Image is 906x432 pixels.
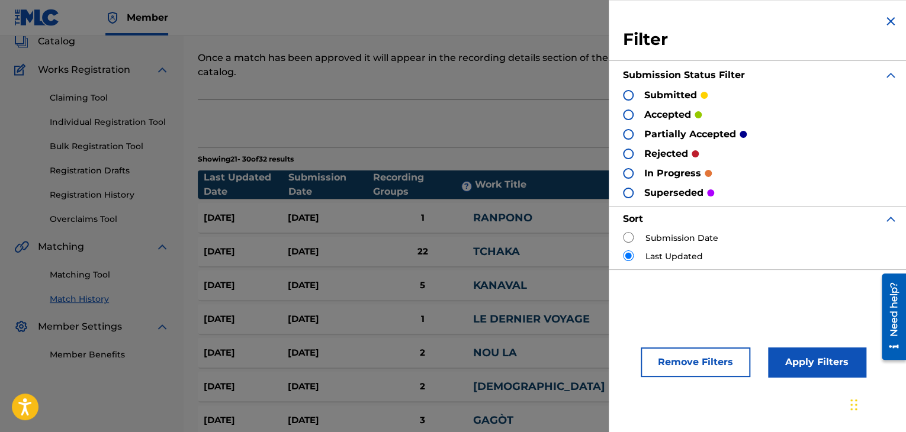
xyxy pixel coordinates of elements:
[883,14,898,28] img: close
[14,34,28,49] img: Catalog
[473,279,527,292] a: KANAVAL
[204,414,288,427] div: [DATE]
[372,312,473,326] div: 1
[50,213,169,225] a: Overclaims Tool
[14,320,28,334] img: Member Settings
[204,312,288,326] div: [DATE]
[204,170,288,199] div: Last Updated Date
[288,211,372,225] div: [DATE]
[644,108,691,122] p: accepted
[641,347,750,377] button: Remove Filters
[38,320,122,334] span: Member Settings
[373,170,475,199] div: Recording Groups
[623,29,898,50] h3: Filter
[50,189,169,201] a: Registration History
[155,320,169,334] img: expand
[473,211,532,224] a: RANPONO
[38,63,130,77] span: Works Registration
[372,211,473,225] div: 1
[288,312,372,326] div: [DATE]
[155,240,169,254] img: expand
[14,240,29,254] img: Matching
[644,166,701,180] p: in progress
[645,250,703,263] label: Last Updated
[204,380,288,394] div: [DATE]
[847,375,906,432] iframe: Chat Widget
[873,269,906,365] iframe: Resource Center
[372,245,473,259] div: 22
[14,63,30,77] img: Works Registration
[38,34,75,49] span: Catalog
[475,178,620,192] div: Work Title
[14,9,60,26] img: MLC Logo
[288,245,372,259] div: [DATE]
[883,68,898,82] img: expand
[127,11,168,24] span: Member
[204,211,288,225] div: [DATE]
[204,245,288,259] div: [DATE]
[288,414,372,427] div: [DATE]
[473,346,517,359] a: NOU LA
[473,380,605,393] a: [DEMOGRAPHIC_DATA]
[462,182,471,191] span: ?
[768,347,866,377] button: Apply Filters
[288,346,372,360] div: [DATE]
[623,69,745,80] strong: Submission Status Filter
[204,346,288,360] div: [DATE]
[198,154,294,165] p: Showing 21 - 30 of 32 results
[623,213,643,224] strong: Sort
[198,51,732,79] p: Once a match has been approved it will appear in the recording details section of the work within...
[372,346,473,360] div: 2
[372,380,473,394] div: 2
[50,116,169,128] a: Individual Registration Tool
[50,92,169,104] a: Claiming Tool
[644,88,697,102] p: submitted
[645,232,718,244] label: Submission Date
[372,279,473,292] div: 5
[883,212,898,226] img: expand
[50,349,169,361] a: Member Benefits
[372,414,473,427] div: 3
[155,63,169,77] img: expand
[288,170,373,199] div: Submission Date
[204,279,288,292] div: [DATE]
[50,293,169,305] a: Match History
[850,387,857,423] div: Drag
[50,269,169,281] a: Matching Tool
[473,312,590,325] a: LE DERNIER VOYAGE
[473,414,513,427] a: GAGÒT
[105,11,120,25] img: Top Rightsholder
[644,147,688,161] p: rejected
[644,127,736,141] p: partially accepted
[473,245,520,258] a: TCHAKA
[288,380,372,394] div: [DATE]
[14,34,75,49] a: CatalogCatalog
[50,165,169,177] a: Registration Drafts
[644,186,703,200] p: superseded
[50,140,169,153] a: Bulk Registration Tool
[38,240,84,254] span: Matching
[288,279,372,292] div: [DATE]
